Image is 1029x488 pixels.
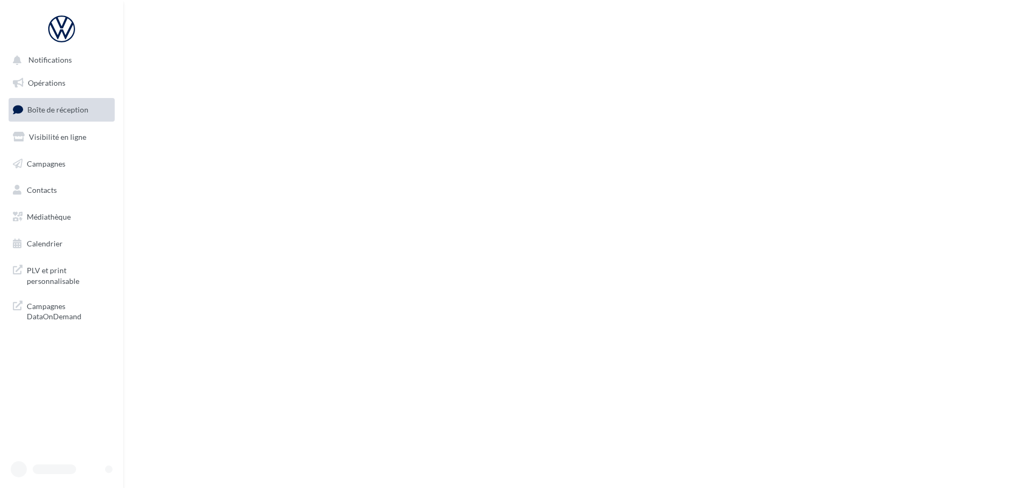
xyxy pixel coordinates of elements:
span: Opérations [28,78,65,87]
a: Campagnes [6,153,117,175]
a: Boîte de réception [6,98,117,121]
a: Visibilité en ligne [6,126,117,148]
a: Campagnes DataOnDemand [6,295,117,326]
a: Médiathèque [6,206,117,228]
a: Opérations [6,72,117,94]
span: PLV et print personnalisable [27,263,110,286]
span: Campagnes [27,159,65,168]
span: Boîte de réception [27,105,88,114]
a: Calendrier [6,232,117,255]
span: Notifications [28,56,72,65]
a: PLV et print personnalisable [6,259,117,290]
span: Médiathèque [27,212,71,221]
a: Contacts [6,179,117,201]
span: Contacts [27,185,57,194]
span: Campagnes DataOnDemand [27,299,110,322]
span: Visibilité en ligne [29,132,86,141]
span: Calendrier [27,239,63,248]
